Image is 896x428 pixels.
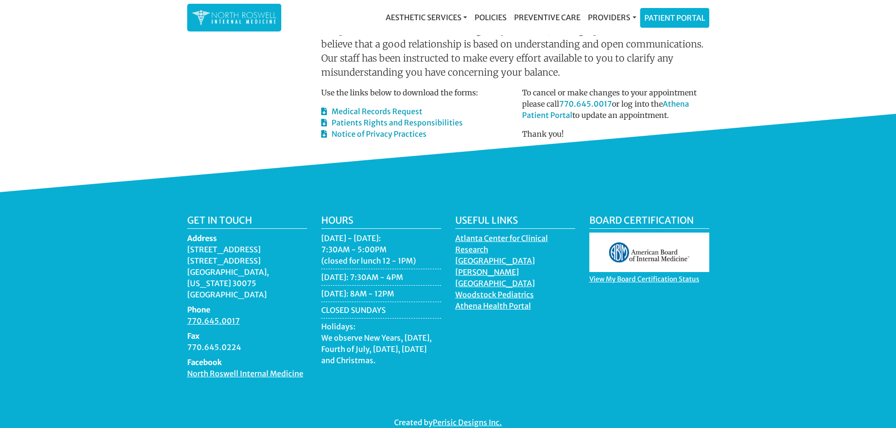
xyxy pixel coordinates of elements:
p: Thank you! [522,128,709,140]
p: To cancel or make changes to your appointment please call or log into the to update an appointment. [522,87,709,121]
a: [GEOGRAPHIC_DATA] [455,279,535,290]
a: Notice of Privacy Practices [321,129,427,139]
dt: Facebook [187,357,307,368]
dt: Fax [187,330,307,342]
dt: Phone [187,304,307,315]
h5: Hours [321,215,441,229]
dt: Address [187,233,307,244]
a: Atlanta Center for Clinical Research [455,233,548,257]
a: Patients Rights and Responsibilities [321,118,463,127]
a: Aesthetic Services [382,8,471,27]
a: Athena Patient Portal [522,99,689,120]
a: North Roswell Internal Medicine [187,369,303,381]
dd: [STREET_ADDRESS] [STREET_ADDRESS] [GEOGRAPHIC_DATA], [US_STATE] 30075 [GEOGRAPHIC_DATA] [187,244,307,300]
a: Woodstock Pediatrics [455,290,534,302]
a: Medical Records Request [321,107,422,116]
a: 770.645.0017 [187,316,240,328]
a: [GEOGRAPHIC_DATA][PERSON_NAME] [455,256,535,279]
li: CLOSED SUNDAYS [321,304,441,319]
li: [DATE]: 7:30AM - 4PM [321,272,441,286]
h5: Get in touch [187,215,307,229]
img: North Roswell Internal Medicine [192,8,277,27]
a: Providers [584,8,640,27]
p: Created by [187,417,709,428]
a: View My Board Certification Status [589,275,699,286]
a: 770.645.0017 [559,99,612,109]
h5: Board Certification [589,215,709,229]
a: Athena Health Portal [455,301,531,313]
h5: Useful Links [455,215,575,229]
a: Preventive Care [510,8,584,27]
p: All patients must complete our [MEDICAL_DATA] form every year. Please let the receptionist know i... [321,9,709,79]
li: [DATE] - [DATE]: 7:30AM - 5:00PM (closed for lunch 12 - 1PM) [321,233,441,269]
a: Patient Portal [641,8,709,27]
dd: 770.645.0224 [187,342,307,353]
li: Holidays: We observe New Years, [DATE], Fourth of July, [DATE], [DATE] and Christmas. [321,321,441,368]
li: [DATE]: 8AM - 12PM [321,288,441,302]
a: Policies [471,8,510,27]
img: aboim_logo.gif [589,233,709,272]
p: Use the links below to download the forms: [321,87,508,98]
